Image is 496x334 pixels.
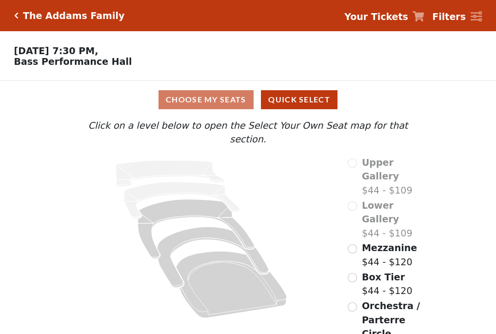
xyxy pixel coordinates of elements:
[362,200,399,225] span: Lower Gallery
[344,10,424,24] a: Your Tickets
[362,242,417,253] span: Mezzanine
[261,90,337,109] button: Quick Select
[432,10,482,24] a: Filters
[362,157,399,182] span: Upper Gallery
[362,272,405,282] span: Box Tier
[116,160,225,187] path: Upper Gallery - Seats Available: 0
[432,11,466,22] strong: Filters
[14,12,19,19] a: Click here to go back to filters
[362,198,427,240] label: $44 - $109
[69,118,427,146] p: Click on a level below to open the Select Your Own Seat map for that section.
[362,241,417,269] label: $44 - $120
[344,11,408,22] strong: Your Tickets
[124,182,240,218] path: Lower Gallery - Seats Available: 0
[362,156,427,197] label: $44 - $109
[362,270,413,298] label: $44 - $120
[177,251,287,318] path: Orchestra / Parterre Circle - Seats Available: 96
[23,10,124,21] h5: The Addams Family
